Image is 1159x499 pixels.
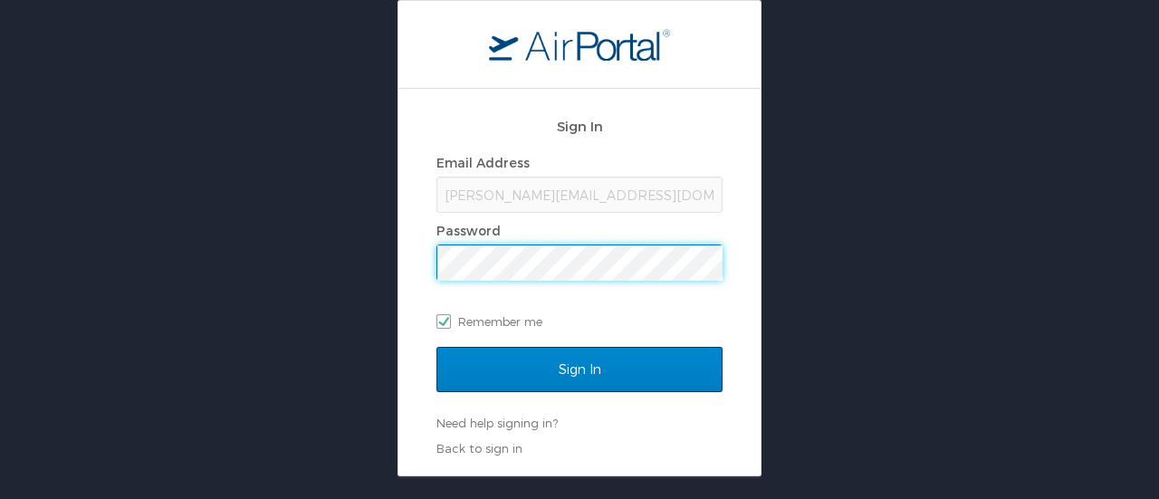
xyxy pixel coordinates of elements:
[436,416,558,430] a: Need help signing in?
[436,347,723,392] input: Sign In
[436,223,501,238] label: Password
[436,441,522,456] a: Back to sign in
[489,28,670,61] img: logo
[436,116,723,137] h2: Sign In
[436,308,723,335] label: Remember me
[436,155,530,170] label: Email Address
